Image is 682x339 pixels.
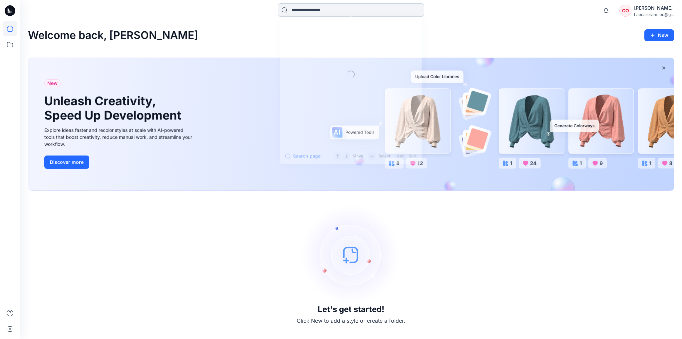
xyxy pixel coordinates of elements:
div: baecareslimited@g... [634,12,674,17]
div: Explore ideas faster and recolor styles at scale with AI-powered tools that boost creativity, red... [44,127,194,148]
h1: Unleash Creativity, Speed Up Development [44,94,184,123]
div: CO [619,5,631,17]
h2: Welcome back, [PERSON_NAME] [28,29,198,42]
p: esc [397,153,404,160]
p: Quit [409,153,416,160]
button: Discover more [44,156,89,169]
p: Click New to add a style or create a folder. [297,317,405,325]
button: Search page [285,152,320,160]
p: Move [353,153,363,160]
div: [PERSON_NAME] [634,4,674,12]
h3: Let's get started! [318,305,384,314]
button: New [644,29,674,41]
span: New [47,79,58,87]
p: Select [379,153,390,160]
img: empty-state-image.svg [301,205,401,305]
a: Discover more [44,156,194,169]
